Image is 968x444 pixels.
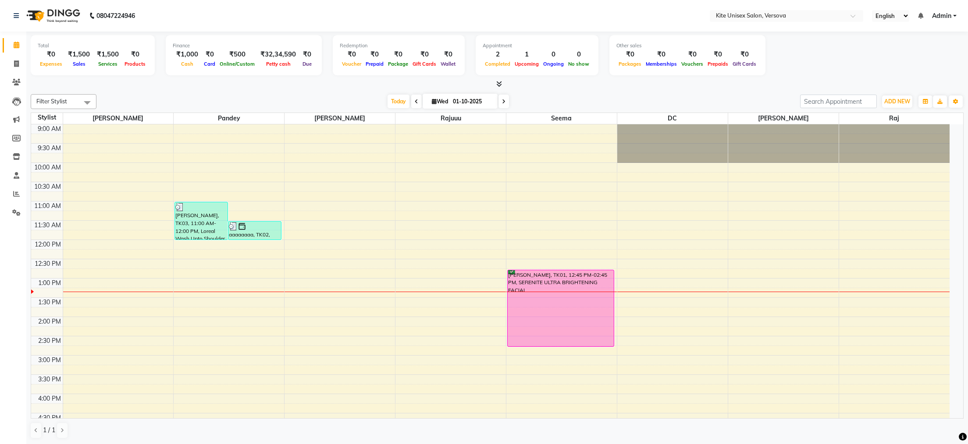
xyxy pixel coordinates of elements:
span: Due [300,61,314,67]
div: ₹1,500 [93,49,122,60]
span: Expenses [38,61,64,67]
div: 11:30 AM [32,221,63,230]
div: ₹0 [122,49,148,60]
div: ₹500 [217,49,257,60]
span: No show [566,61,591,67]
div: Stylist [31,113,63,122]
span: Cash [179,61,196,67]
span: [PERSON_NAME] [63,113,174,124]
span: Products [122,61,148,67]
div: Other sales [616,42,758,49]
div: 0 [566,49,591,60]
span: Petty cash [264,61,293,67]
div: aaaaaaaa, TK02, 11:30 AM-12:00 PM, Loreal Wash Upto Shoulder [228,222,281,240]
span: Vouchers [679,61,705,67]
div: Appointment [483,42,591,49]
img: logo [22,4,82,28]
div: ₹0 [730,49,758,60]
span: Completed [483,61,512,67]
span: Rajuuu [395,113,506,124]
div: 12:30 PM [33,259,63,268]
div: 10:00 AM [32,163,63,172]
div: 3:00 PM [36,356,63,365]
span: Card [202,61,217,67]
span: [PERSON_NAME] [285,113,395,124]
span: Sales [71,61,88,67]
div: [PERSON_NAME], TK01, 12:45 PM-02:45 PM, SERENITE ULTRA BRIGHTENING FACIAL [508,270,614,346]
div: ₹1,500 [64,49,93,60]
div: 2 [483,49,512,60]
div: ₹0 [438,49,458,60]
span: Wallet [438,61,458,67]
div: Total [38,42,148,49]
div: ₹0 [386,49,410,60]
div: 4:00 PM [36,394,63,403]
div: 9:00 AM [36,124,63,134]
div: ₹0 [410,49,438,60]
span: [PERSON_NAME] [728,113,839,124]
span: Ongoing [541,61,566,67]
div: ₹32,34,590 [257,49,299,60]
input: 2025-10-01 [450,95,494,108]
span: Today [388,95,409,108]
input: Search Appointment [800,95,877,108]
span: Online/Custom [217,61,257,67]
span: Seema [506,113,617,124]
span: Wed [430,98,450,105]
div: ₹0 [705,49,730,60]
span: Admin [932,11,951,21]
span: Prepaid [363,61,386,67]
div: ₹0 [299,49,315,60]
span: ADD NEW [884,98,910,105]
span: Pandey [174,113,284,124]
span: Voucher [340,61,363,67]
div: 10:30 AM [32,182,63,191]
div: 2:00 PM [36,317,63,326]
div: 4:30 PM [36,413,63,423]
div: ₹0 [202,49,217,60]
div: ₹0 [679,49,705,60]
div: 1 [512,49,541,60]
span: Memberships [644,61,679,67]
b: 08047224946 [96,4,135,28]
span: 1 / 1 [43,426,55,435]
div: 0 [541,49,566,60]
div: 11:00 AM [32,201,63,211]
span: Gift Cards [410,61,438,67]
span: raj [839,113,950,124]
div: ₹0 [363,49,386,60]
div: [PERSON_NAME], TK03, 11:00 AM-12:00 PM, Loreal Wash Upto Shoulder, Blow Dry Upto Shoulder [175,202,228,240]
div: ₹1,000 [173,49,202,60]
div: ₹0 [616,49,644,60]
span: DC [617,113,728,124]
div: 1:30 PM [36,298,63,307]
span: Gift Cards [730,61,758,67]
span: Package [386,61,410,67]
div: ₹0 [38,49,64,60]
div: Redemption [340,42,458,49]
div: 3:30 PM [36,375,63,384]
span: Packages [616,61,644,67]
div: 1:00 PM [36,278,63,288]
div: 9:30 AM [36,144,63,153]
span: Filter Stylist [36,98,67,105]
button: ADD NEW [882,95,912,108]
div: Finance [173,42,315,49]
div: 2:30 PM [36,336,63,345]
div: ₹0 [340,49,363,60]
span: Upcoming [512,61,541,67]
div: ₹0 [644,49,679,60]
span: Prepaids [705,61,730,67]
div: 12:00 PM [33,240,63,249]
span: Services [96,61,120,67]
